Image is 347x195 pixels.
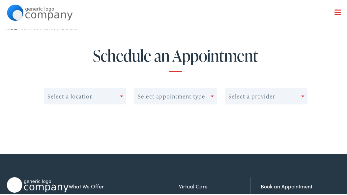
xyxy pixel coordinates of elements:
[7,176,68,191] img: Alpaca Audiology
[14,46,337,71] h1: Schedule an Appointment
[69,181,179,189] a: What We Offer
[228,92,275,98] div: Select a provider
[138,92,205,98] div: Select appointment type
[47,92,93,98] div: Select a location
[179,181,250,189] a: Virtual Care
[12,26,344,47] a: What We Offer
[261,181,312,189] a: Book an Appointment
